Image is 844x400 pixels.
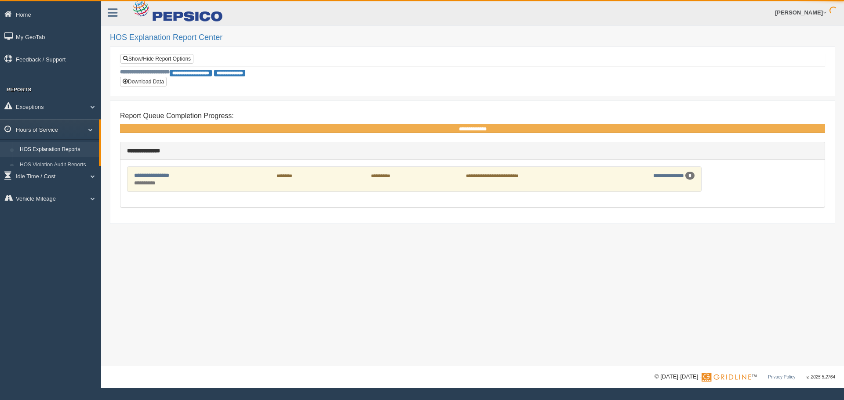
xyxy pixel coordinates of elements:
[120,54,193,64] a: Show/Hide Report Options
[702,373,751,382] img: Gridline
[110,33,835,42] h2: HOS Explanation Report Center
[120,77,167,86] button: Download Data
[655,372,835,382] div: © [DATE]-[DATE] - ™
[120,112,825,120] h4: Report Queue Completion Progress:
[768,375,795,379] a: Privacy Policy
[16,157,99,173] a: HOS Violation Audit Reports
[16,142,99,158] a: HOS Explanation Reports
[807,375,835,379] span: v. 2025.5.2764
